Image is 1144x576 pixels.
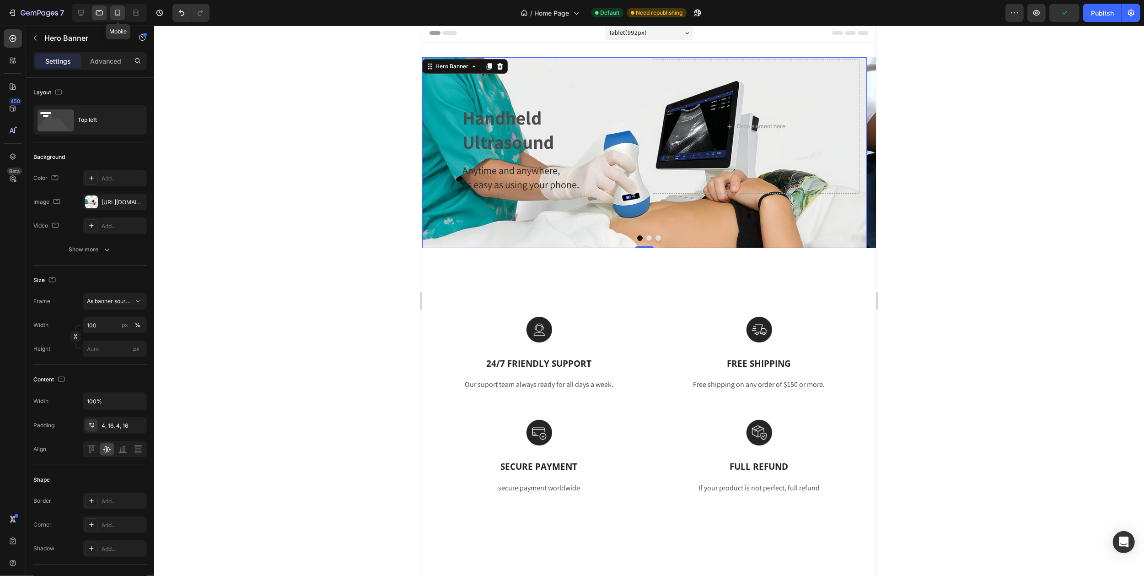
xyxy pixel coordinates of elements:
h2: 24/7 Friendly Support [28,331,205,345]
p: Our suport team always ready for all days a week. [29,353,204,366]
span: / [531,8,533,18]
span: Need republishing [636,9,683,17]
div: Add... [102,545,145,553]
button: % [119,320,130,331]
div: Corner [33,521,52,529]
button: 7 [4,4,68,22]
div: Add... [102,222,145,230]
h2: Secure Payment [28,435,205,448]
span: Home Page [535,8,569,18]
div: Top left [78,109,134,130]
p: Advanced [90,56,121,66]
p: Settings [45,56,71,66]
div: Shadow [33,544,54,553]
div: Video [33,220,61,232]
div: Add... [102,521,145,529]
input: px% [83,317,147,333]
div: Beta [7,168,22,175]
label: Height [33,345,50,353]
span: As banner source [87,297,132,305]
img: Alt Image [104,394,130,420]
button: Show more [33,241,147,258]
input: Auto [83,393,146,409]
img: Alt Image [324,291,350,317]
p: 7 [60,7,64,18]
div: 450 [9,98,22,105]
button: px [132,320,143,331]
button: Dot [215,210,220,215]
h2: Full Refund [248,435,425,448]
span: px [133,345,140,352]
div: Open Intercom Messenger [1113,531,1135,553]
input: px [83,341,147,357]
div: Background [33,153,65,161]
div: Publish [1091,8,1114,18]
div: Image [33,196,62,208]
div: Shape [33,476,50,484]
div: Color [33,172,60,185]
button: Dot [224,210,230,215]
div: px [122,321,128,329]
img: Alt Image [324,394,350,420]
p: If your product is not perfect, full refund [249,456,424,469]
div: Background Image [445,32,889,223]
div: Width [33,397,48,405]
label: Frame [33,297,50,305]
div: Align [33,445,46,453]
div: % [135,321,140,329]
div: Border [33,497,51,505]
div: [URL][DOMAIN_NAME] [102,198,145,206]
div: Layout [33,87,64,99]
button: As banner source [83,293,147,310]
img: Alt Image [104,291,130,317]
button: Dot [233,210,239,215]
h2: Ultrasound [452,87,660,124]
div: Undo/Redo [172,4,209,22]
div: Content [33,374,67,386]
span: Default [601,9,620,17]
label: Width [33,321,48,329]
p: Free Shipping [249,332,424,344]
div: Add... [102,497,145,505]
p: Hero Banner [44,33,122,43]
div: Show more [69,245,112,254]
div: Size [33,274,58,287]
button: Publish [1083,4,1122,22]
div: 4, 16, 4, 16 [102,422,145,430]
div: Add... [102,174,145,183]
p: secure payment worldwide [29,456,204,469]
div: Padding [33,421,54,429]
p: Free shipping on any order of $150 or more. [249,353,424,366]
iframe: Design area [422,26,876,576]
